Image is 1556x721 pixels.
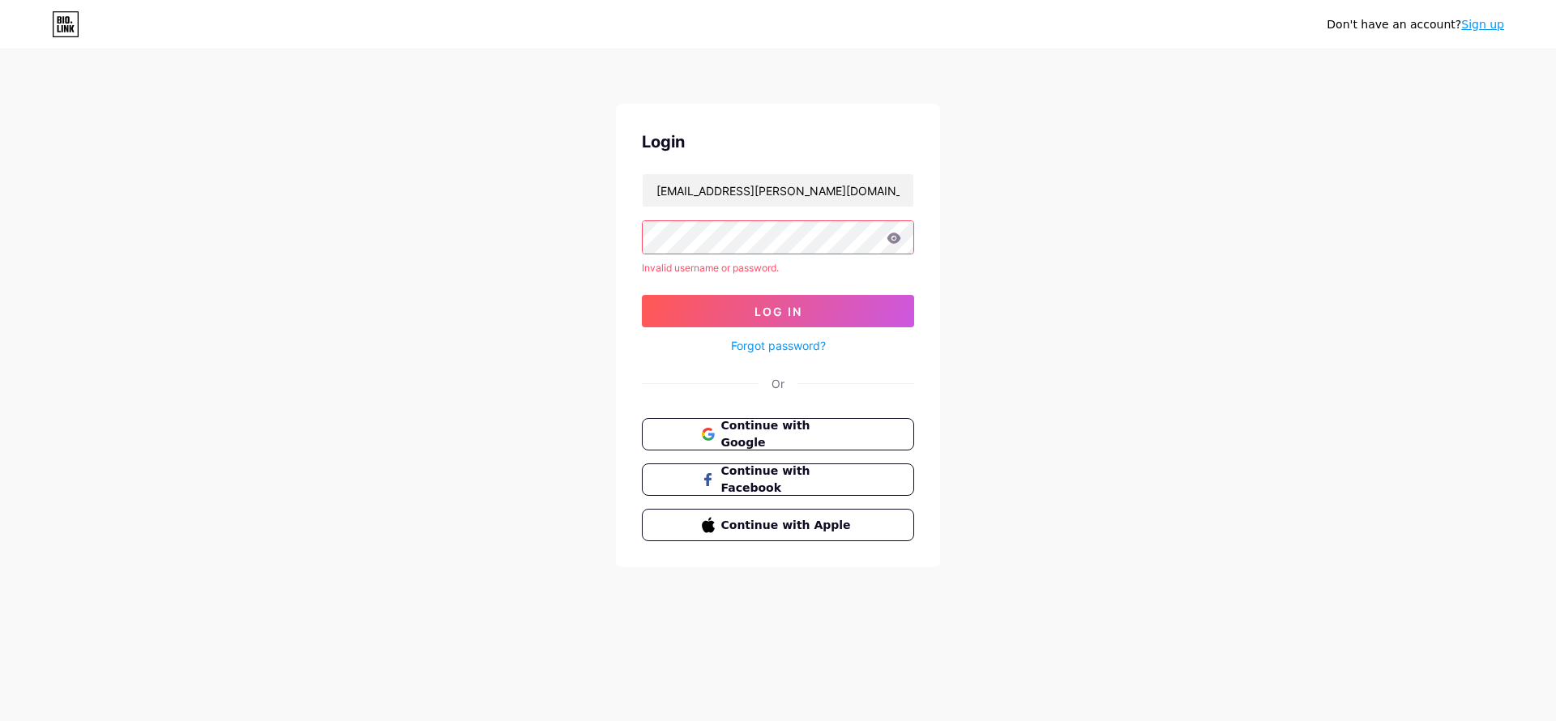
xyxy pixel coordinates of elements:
a: Sign up [1461,18,1504,31]
span: Continue with Apple [721,517,855,534]
div: Or [772,375,784,392]
button: Continue with Google [642,418,914,450]
div: Login [642,130,914,154]
button: Continue with Facebook [642,463,914,496]
input: Username [643,174,913,207]
a: Forgot password? [731,337,826,354]
button: Log In [642,295,914,327]
div: Invalid username or password. [642,261,914,275]
span: Continue with Facebook [721,463,855,497]
div: Don't have an account? [1327,16,1504,33]
span: Continue with Google [721,417,855,451]
span: Log In [754,305,802,318]
button: Continue with Apple [642,509,914,541]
